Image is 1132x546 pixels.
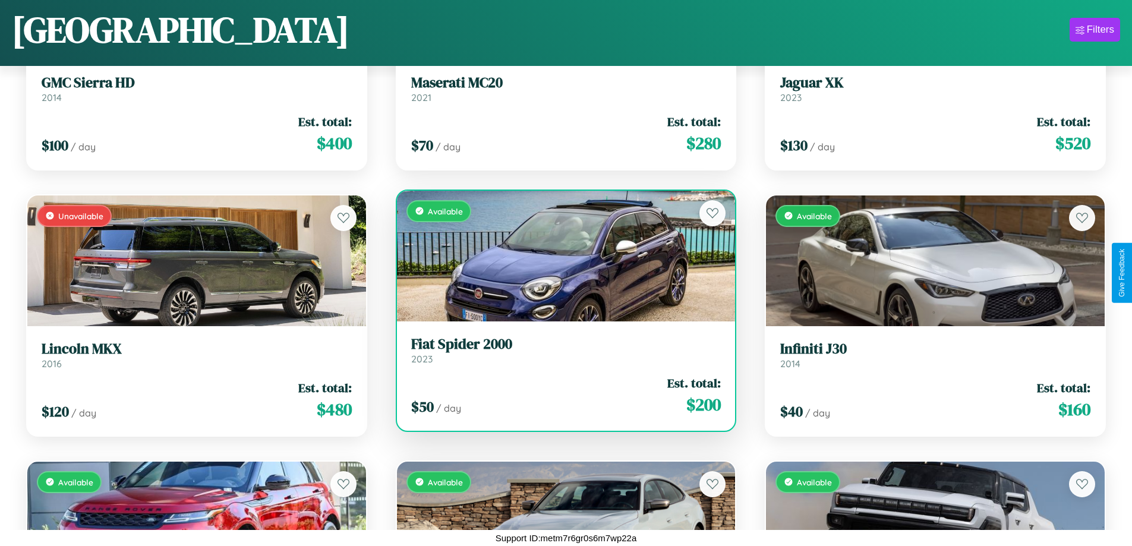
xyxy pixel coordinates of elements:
span: Available [58,477,93,487]
span: $ 50 [411,397,434,416]
span: / day [71,141,96,153]
span: 2014 [780,358,800,370]
span: Est. total: [1037,113,1090,130]
button: Filters [1070,18,1120,42]
span: Available [428,477,463,487]
h3: Infiniti J30 [780,340,1090,358]
span: Est. total: [1037,379,1090,396]
span: / day [436,402,461,414]
span: 2021 [411,91,431,103]
a: Fiat Spider 20002023 [411,336,721,365]
span: 2023 [411,353,433,365]
span: 2016 [42,358,62,370]
a: Maserati MC202021 [411,74,721,103]
span: $ 480 [317,397,352,421]
span: Est. total: [298,113,352,130]
span: Unavailable [58,211,103,221]
span: $ 160 [1058,397,1090,421]
span: $ 200 [686,393,721,416]
span: / day [805,407,830,419]
span: $ 100 [42,135,68,155]
a: Lincoln MKX2016 [42,340,352,370]
span: $ 120 [42,402,69,421]
span: $ 40 [780,402,803,421]
span: 2014 [42,91,62,103]
span: Available [428,206,463,216]
span: / day [71,407,96,419]
span: Est. total: [298,379,352,396]
div: Filters [1087,24,1114,36]
h1: [GEOGRAPHIC_DATA] [12,5,349,54]
h3: Maserati MC20 [411,74,721,91]
span: $ 130 [780,135,808,155]
span: / day [436,141,461,153]
p: Support ID: metm7r6gr0s6m7wp22a [496,530,637,546]
span: $ 70 [411,135,433,155]
a: Jaguar XK2023 [780,74,1090,103]
span: 2023 [780,91,802,103]
span: / day [810,141,835,153]
a: Infiniti J302014 [780,340,1090,370]
h3: GMC Sierra HD [42,74,352,91]
span: Available [797,211,832,221]
span: Est. total: [667,113,721,130]
span: $ 280 [686,131,721,155]
h3: Lincoln MKX [42,340,352,358]
span: $ 400 [317,131,352,155]
div: Give Feedback [1118,249,1126,297]
span: Est. total: [667,374,721,392]
span: Available [797,477,832,487]
h3: Fiat Spider 2000 [411,336,721,353]
span: $ 520 [1055,131,1090,155]
h3: Jaguar XK [780,74,1090,91]
a: GMC Sierra HD2014 [42,74,352,103]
